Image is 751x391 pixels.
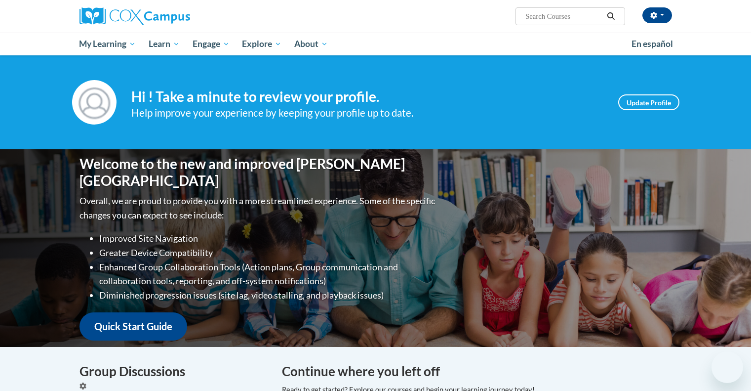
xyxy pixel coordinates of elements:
[642,7,672,23] button: Account Settings
[282,362,672,381] h4: Continue where you left off
[65,33,687,55] div: Main menu
[79,7,190,25] img: Cox Campus
[79,156,437,189] h1: Welcome to the new and improved [PERSON_NAME][GEOGRAPHIC_DATA]
[79,312,187,341] a: Quick Start Guide
[149,38,180,50] span: Learn
[524,10,603,22] input: Search Courses
[99,260,437,289] li: Enhanced Group Collaboration Tools (Action plans, Group communication and collaboration tools, re...
[131,105,603,121] div: Help improve your experience by keeping your profile up to date.
[288,33,334,55] a: About
[99,246,437,260] li: Greater Device Compatibility
[79,7,267,25] a: Cox Campus
[131,88,603,105] h4: Hi ! Take a minute to review your profile.
[72,80,117,125] img: Profile Image
[242,38,281,50] span: Explore
[73,33,143,55] a: My Learning
[79,38,136,50] span: My Learning
[99,288,437,303] li: Diminished progression issues (site lag, video stalling, and playback issues)
[603,10,618,22] button: Search
[79,194,437,222] p: Overall, we are proud to provide you with a more streamlined experience. Some of the specific cha...
[236,33,288,55] a: Explore
[99,231,437,246] li: Improved Site Navigation
[142,33,186,55] a: Learn
[186,33,236,55] a: Engage
[625,34,679,54] a: En español
[632,39,673,49] span: En español
[711,351,743,383] iframe: Button to launch messaging window
[193,38,230,50] span: Engage
[79,362,267,381] h4: Group Discussions
[294,38,328,50] span: About
[618,94,679,110] a: Update Profile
